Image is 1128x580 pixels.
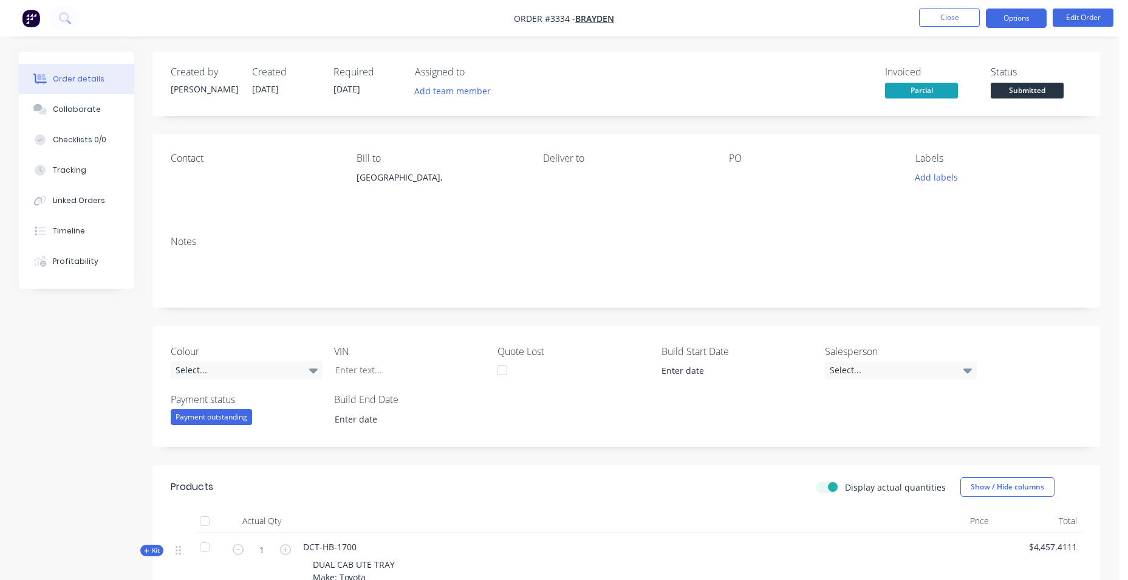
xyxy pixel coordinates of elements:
button: Profitability [19,246,134,277]
label: Colour [171,344,323,359]
div: Collaborate [53,104,101,115]
div: [PERSON_NAME] [171,83,238,95]
div: Linked Orders [53,195,105,206]
input: Enter date [653,362,804,380]
div: Total [994,509,1082,533]
div: Products [171,480,213,494]
div: Price [906,509,994,533]
div: [GEOGRAPHIC_DATA], [357,169,523,208]
div: Payment outstanding [171,409,252,425]
div: Checklists 0/0 [53,134,106,145]
span: $4,457.4111 [999,540,1077,553]
button: Close [919,9,980,27]
a: Brayden [575,13,614,24]
span: Submitted [991,83,1064,98]
img: Factory [22,9,40,27]
div: Created by [171,66,238,78]
div: Deliver to [543,153,709,164]
button: Collaborate [19,94,134,125]
div: Order details [53,74,104,85]
label: Build End Date [334,392,486,407]
span: Kit [144,546,160,555]
span: Partial [885,83,958,98]
div: Select... [825,361,977,379]
div: Timeline [53,226,85,236]
label: Payment status [171,392,323,407]
button: Show / Hide columns [960,477,1055,497]
button: Options [986,9,1047,28]
div: [GEOGRAPHIC_DATA], [357,169,523,186]
div: Actual Qty [225,509,298,533]
div: Labels [915,153,1082,164]
div: Created [252,66,319,78]
span: [DATE] [333,83,360,95]
span: Order #3334 - [514,13,575,24]
label: Build Start Date [661,344,813,359]
span: [DATE] [252,83,279,95]
button: Checklists 0/0 [19,125,134,155]
label: Salesperson [825,344,977,359]
button: Add team member [415,83,497,99]
button: Linked Orders [19,185,134,216]
div: Invoiced [885,66,976,78]
button: Order details [19,64,134,94]
div: Select... [171,361,323,379]
div: Assigned to [415,66,536,78]
button: Add team member [408,83,497,99]
button: Tracking [19,155,134,185]
button: Timeline [19,216,134,246]
label: Display actual quantities [845,481,946,494]
div: Contact [171,153,337,164]
input: Enter date [326,410,477,428]
label: VIN [334,344,486,359]
div: Notes [171,236,1082,247]
div: Profitability [53,256,98,267]
div: Bill to [357,153,523,164]
button: Add labels [908,169,964,185]
div: Kit [140,545,163,556]
button: Submitted [991,83,1064,101]
label: Quote Lost [497,344,649,359]
div: PO [729,153,895,164]
span: DCT-HB-1700 [303,541,357,553]
div: Status [991,66,1082,78]
div: Tracking [53,165,86,176]
div: Required [333,66,400,78]
button: Edit Order [1053,9,1113,27]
